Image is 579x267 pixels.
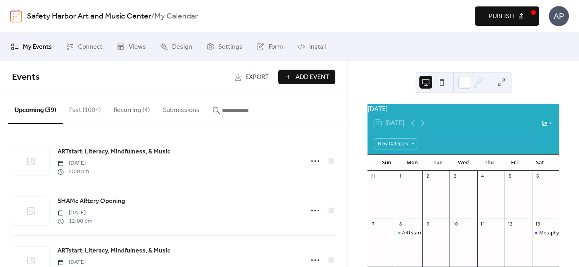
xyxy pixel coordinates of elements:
span: My Events [23,42,52,52]
div: Wed [451,155,476,171]
span: ARTstart: Literacy, Mindfulness, & Music [57,246,170,256]
span: Views [129,42,146,52]
div: 4 [480,173,486,179]
div: Mon [400,155,425,171]
button: Add Event [278,70,335,84]
div: 31 [370,173,376,179]
a: ARTstart: Literacy, Mindfulness, & Music [57,147,170,157]
div: [DATE] [368,104,559,114]
div: 3 [452,173,458,179]
div: 12 [507,221,513,227]
span: ARTstart: Literacy, Mindfulness, & Music [57,147,170,157]
button: Past (100+) [63,93,107,123]
span: [DATE] [57,209,92,217]
div: Tue [425,155,451,171]
a: Design [154,36,198,58]
div: Sat [527,155,553,171]
a: Install [291,36,332,58]
div: AP [549,6,569,26]
span: Connect [78,42,103,52]
img: logo [10,10,22,23]
a: SHAMc ARtery Opening [57,196,125,207]
div: 1 [397,173,403,179]
div: 6 [534,173,540,179]
div: ARTstart: Literacy, Mindfulness, & Music [September] [395,230,422,236]
div: 10 [452,221,458,227]
span: 4:00 pm [57,168,89,176]
div: 5 [507,173,513,179]
div: 9 [425,221,431,227]
span: [DATE] [57,159,89,168]
div: ARTstart: Literacy, Mindfulness, & Music [September] [402,230,521,236]
button: Recurring (4) [107,93,156,123]
span: Form [269,42,283,52]
span: Install [309,42,326,52]
div: 8 [397,221,403,227]
b: / [151,9,154,24]
div: Fri [502,155,528,171]
a: Connect [60,36,109,58]
a: My Events [5,36,58,58]
div: Thu [476,155,502,171]
span: Events [12,68,40,86]
button: Publish [475,6,539,26]
span: Settings [218,42,242,52]
div: 2 [425,173,431,179]
div: 11 [480,221,486,227]
a: Export [228,70,275,84]
a: Safety Harbor Art and Music Center [27,9,151,24]
a: Views [111,36,152,58]
span: Export [245,72,269,82]
span: Design [172,42,192,52]
button: Submissions [156,93,206,123]
b: My Calendar [154,9,198,24]
span: Publish [489,12,514,21]
div: 7 [370,221,376,227]
span: Add Event [296,72,329,82]
div: 13 [534,221,540,227]
a: ARTstart: Literacy, Mindfulness, & Music [57,246,170,256]
div: Metaphysical Meet Up [532,230,559,236]
span: 12:00 pm [57,217,92,226]
span: [DATE] [57,258,89,267]
a: Settings [200,36,248,58]
button: Upcoming (39) [8,93,63,124]
div: Sun [374,155,400,171]
a: Form [250,36,289,58]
